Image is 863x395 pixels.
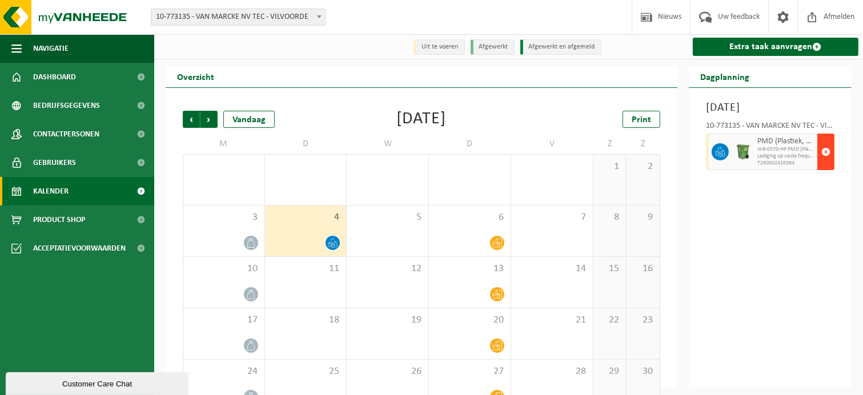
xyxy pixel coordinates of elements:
[151,9,325,25] span: 10-773135 - VAN MARCKE NV TEC - VILVOORDE
[632,211,654,224] span: 9
[33,34,69,63] span: Navigatie
[189,314,259,327] span: 17
[599,211,621,224] span: 8
[33,120,99,148] span: Contactpersonen
[271,314,341,327] span: 18
[517,365,587,378] span: 28
[33,91,100,120] span: Bedrijfsgegevens
[757,160,814,167] span: T250002416364
[517,263,587,275] span: 14
[271,365,341,378] span: 25
[151,9,326,26] span: 10-773135 - VAN MARCKE NV TEC - VILVOORDE
[632,263,654,275] span: 16
[517,314,587,327] span: 21
[435,263,505,275] span: 13
[757,146,814,153] span: WB-0370-HP PMD (Plastiek, Metaal, Drankkartons) (bedrijven)
[757,137,814,146] span: PMD (Plastiek, Metaal, Drankkartons) (bedrijven)
[632,314,654,327] span: 23
[183,111,200,128] span: Vorige
[593,134,627,154] td: Z
[6,370,191,395] iframe: chat widget
[189,263,259,275] span: 10
[265,134,347,154] td: D
[33,205,85,234] span: Product Shop
[706,122,834,134] div: 10-773135 - VAN MARCKE NV TEC - VILVOORDE
[33,177,69,205] span: Kalender
[183,134,265,154] td: M
[429,134,511,154] td: D
[511,134,593,154] td: V
[435,365,505,378] span: 27
[632,365,654,378] span: 30
[33,148,76,177] span: Gebruikers
[352,365,423,378] span: 26
[200,111,218,128] span: Volgende
[414,39,465,55] li: Uit te voeren
[396,111,446,128] div: [DATE]
[623,111,660,128] a: Print
[33,63,76,91] span: Dashboard
[347,134,429,154] td: W
[627,134,660,154] td: Z
[271,263,341,275] span: 11
[271,211,341,224] span: 4
[599,314,621,327] span: 22
[189,211,259,224] span: 3
[599,263,621,275] span: 15
[599,365,621,378] span: 29
[632,160,654,173] span: 2
[189,365,259,378] span: 24
[471,39,515,55] li: Afgewerkt
[352,314,423,327] span: 19
[517,211,587,224] span: 7
[435,314,505,327] span: 20
[689,65,761,87] h2: Dagplanning
[223,111,275,128] div: Vandaag
[352,211,423,224] span: 5
[352,263,423,275] span: 12
[599,160,621,173] span: 1
[757,153,814,160] span: Lediging op vaste frequentie
[33,234,126,263] span: Acceptatievoorwaarden
[435,211,505,224] span: 6
[706,99,834,116] h3: [DATE]
[734,143,752,160] img: WB-0370-HPE-GN-50
[632,115,651,124] span: Print
[693,38,858,56] a: Extra taak aanvragen
[520,39,601,55] li: Afgewerkt en afgemeld
[166,65,226,87] h2: Overzicht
